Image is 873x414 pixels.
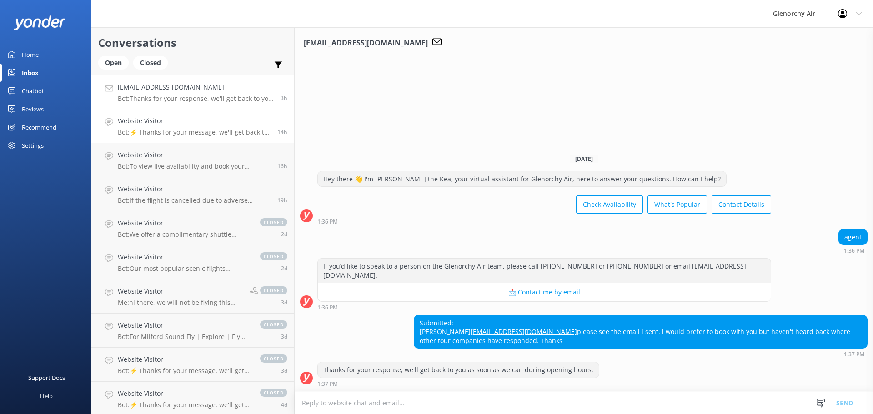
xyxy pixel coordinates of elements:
h4: Website Visitor [118,218,251,228]
div: Recommend [22,118,56,136]
div: Hey there 👋 I'm [PERSON_NAME] the Kea, your virtual assistant for Glenorchy Air, here to answer y... [318,171,726,187]
h4: Website Visitor [118,354,251,364]
a: [EMAIL_ADDRESS][DOMAIN_NAME]Bot:Thanks for your response, we'll get back to you as soon as we can... [91,75,294,109]
span: closed [260,218,287,226]
div: Inbox [22,64,39,82]
div: Settings [22,136,44,155]
p: Bot: We offer a complimentary shuttle service from a variety of locations in [GEOGRAPHIC_DATA] an... [118,230,251,239]
div: If you’d like to speak to a person on the Glenorchy Air team, please call [PHONE_NUMBER] or [PHON... [318,259,771,283]
strong: 1:36 PM [844,248,864,254]
h4: [EMAIL_ADDRESS][DOMAIN_NAME] [118,82,274,92]
a: Website VisitorBot:If the flight is cancelled due to adverse weather conditions and cannot be res... [91,177,294,211]
span: Sep 12 2025 08:50am (UTC +12:00) Pacific/Auckland [281,299,287,306]
p: Bot: Our most popular scenic flights include: - Milford Sound Fly | Cruise | Fly - Our most popul... [118,264,251,273]
strong: 1:37 PM [317,381,338,387]
p: Me: hi there, we will not be flying this morning, do you have a booking for [DATE] ? [118,299,243,307]
button: 📩 Contact me by email [318,283,771,301]
span: Sep 14 2025 09:26pm (UTC +12:00) Pacific/Auckland [277,196,287,204]
div: Sep 15 2025 01:36pm (UTC +12:00) Pacific/Auckland [838,247,868,254]
a: Website VisitorMe:hi there, we will not be flying this morning, do you have a booking for [DATE] ... [91,279,294,314]
div: agent [839,229,867,245]
a: Website VisitorBot:We offer a complimentary shuttle service from a variety of locations in [GEOGR... [91,211,294,245]
strong: 1:37 PM [844,352,864,357]
div: Closed [133,56,168,70]
span: Sep 15 2025 01:37pm (UTC +12:00) Pacific/Auckland [281,94,287,102]
a: [EMAIL_ADDRESS][DOMAIN_NAME] [471,327,577,336]
a: Website VisitorBot:⚡ Thanks for your message, we'll get back to you as soon as we can. You're als... [91,348,294,382]
a: Website VisitorBot:To view live availability and book your experience, please visit [URL][DOMAIN_... [91,143,294,177]
button: Contact Details [712,195,771,214]
div: Chatbot [22,82,44,100]
div: Sep 15 2025 01:37pm (UTC +12:00) Pacific/Auckland [414,351,868,357]
span: Sep 13 2025 12:36am (UTC +12:00) Pacific/Auckland [281,264,287,272]
span: [DATE] [570,155,598,163]
a: Website VisitorBot:Our most popular scenic flights include: - Milford Sound Fly | Cruise | Fly - ... [91,245,294,279]
div: Submitted: [PERSON_NAME] please see the email i sent. i would prefer to book with you but haven't... [414,315,867,349]
a: Website VisitorBot:For Milford Sound Fly | Explore | Fly trips, departures are available year-rou... [91,314,294,348]
a: Open [98,57,133,67]
div: Support Docs [28,369,65,387]
p: Bot: If the flight is cancelled due to adverse weather conditions and cannot be rescheduled, you ... [118,196,271,205]
span: Sep 15 2025 12:16am (UTC +12:00) Pacific/Auckland [277,162,287,170]
div: Sep 15 2025 01:36pm (UTC +12:00) Pacific/Auckland [317,304,771,310]
h4: Website Visitor [118,116,271,126]
p: Bot: ⚡ Thanks for your message, we'll get back to you as soon as we can. You're also welcome to k... [118,401,251,409]
h2: Conversations [98,34,287,51]
span: Sep 13 2025 10:30am (UTC +12:00) Pacific/Auckland [281,230,287,238]
h4: Website Visitor [118,150,271,160]
div: Thanks for your response, we'll get back to you as soon as we can during opening hours. [318,362,599,378]
span: closed [260,320,287,329]
span: closed [260,286,287,294]
span: closed [260,252,287,260]
span: Sep 12 2025 06:54am (UTC +12:00) Pacific/Auckland [281,333,287,340]
div: Sep 15 2025 01:36pm (UTC +12:00) Pacific/Auckland [317,218,771,224]
strong: 1:36 PM [317,305,338,310]
div: Sep 15 2025 01:37pm (UTC +12:00) Pacific/Auckland [317,380,599,387]
span: Sep 15 2025 02:00am (UTC +12:00) Pacific/Auckland [277,128,287,136]
div: Help [40,387,53,405]
strong: 1:36 PM [317,219,338,224]
p: Bot: ⚡ Thanks for your message, we'll get back to you as soon as we can. You're also welcome to k... [118,128,271,136]
p: Bot: For Milford Sound Fly | Explore | Fly trips, departures are available year-round at 9:00 am,... [118,333,251,341]
span: Sep 12 2025 12:52am (UTC +12:00) Pacific/Auckland [281,367,287,374]
p: Bot: ⚡ Thanks for your message, we'll get back to you as soon as we can. You're also welcome to k... [118,367,251,375]
h4: Website Visitor [118,184,271,194]
p: Bot: To view live availability and book your experience, please visit [URL][DOMAIN_NAME]. [118,162,271,170]
div: Open [98,56,129,70]
span: closed [260,354,287,363]
a: Website VisitorBot:⚡ Thanks for your message, we'll get back to you as soon as we can. You're als... [91,109,294,143]
h4: Website Visitor [118,320,251,330]
span: Sep 11 2025 01:52pm (UTC +12:00) Pacific/Auckland [281,401,287,409]
h4: Website Visitor [118,286,243,296]
img: yonder-white-logo.png [14,15,66,30]
button: Check Availability [576,195,643,214]
button: What's Popular [647,195,707,214]
a: Closed [133,57,172,67]
div: Home [22,45,39,64]
span: closed [260,389,287,397]
h4: Website Visitor [118,389,251,399]
h4: Website Visitor [118,252,251,262]
h3: [EMAIL_ADDRESS][DOMAIN_NAME] [304,37,428,49]
div: Reviews [22,100,44,118]
p: Bot: Thanks for your response, we'll get back to you as soon as we can during opening hours. [118,95,274,103]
